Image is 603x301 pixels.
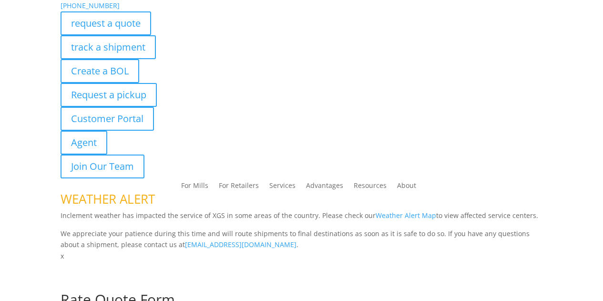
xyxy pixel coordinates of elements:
a: Customer Portal [61,107,154,131]
p: We appreciate your patience during this time and will route shipments to final destinations as so... [61,228,543,251]
a: Services [269,182,296,193]
a: [EMAIL_ADDRESS][DOMAIN_NAME] [185,240,296,249]
a: Create a BOL [61,59,139,83]
h1: Request a Quote [61,262,543,281]
a: Join Our Team [61,155,144,178]
a: Request a pickup [61,83,157,107]
p: x [61,250,543,262]
a: For Retailers [219,182,259,193]
p: Inclement weather has impacted the service of XGS in some areas of the country. Please check our ... [61,210,543,228]
a: Weather Alert Map [376,211,436,220]
a: Agent [61,131,107,155]
a: [PHONE_NUMBER] [61,1,120,10]
a: request a quote [61,11,151,35]
a: About [397,182,416,193]
a: track a shipment [61,35,156,59]
p: Complete the form below for a customized quote based on your shipping needs. [61,281,543,292]
a: Advantages [306,182,343,193]
a: For Mills [181,182,208,193]
a: Resources [354,182,387,193]
span: WEATHER ALERT [61,190,155,208]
